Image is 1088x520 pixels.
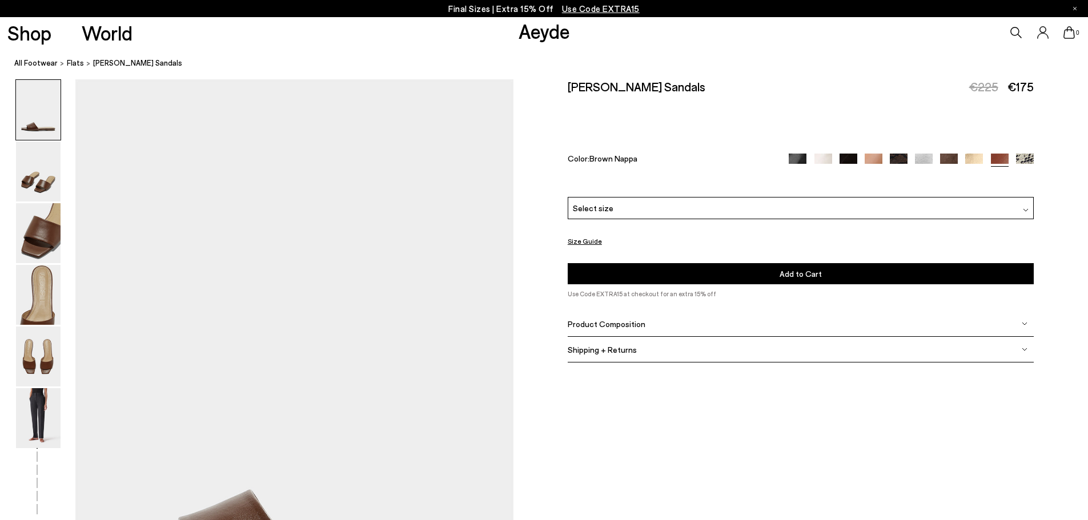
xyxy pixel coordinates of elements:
[589,154,637,163] span: Brown Nappa
[67,57,84,69] a: Flats
[568,289,1034,299] p: Use Code EXTRA15 at checkout for an extra 15% off
[573,202,613,214] span: Select size
[16,265,61,325] img: Anna Leather Sandals - Image 4
[568,263,1034,284] button: Add to Cart
[82,23,133,43] a: World
[67,58,84,67] span: Flats
[16,142,61,201] img: Anna Leather Sandals - Image 2
[969,79,998,94] span: €225
[16,80,61,140] img: Anna Leather Sandals - Image 1
[562,3,640,14] span: Navigate to /collections/ss25-final-sizes
[16,203,61,263] img: Anna Leather Sandals - Image 3
[568,79,705,94] h2: [PERSON_NAME] Sandals
[568,154,774,167] div: Color:
[1063,26,1075,39] a: 0
[1007,79,1034,94] span: €175
[519,19,570,43] a: Aeyde
[780,269,822,279] span: Add to Cart
[448,2,640,16] p: Final Sizes | Extra 15% Off
[14,57,58,69] a: All Footwear
[568,234,602,248] button: Size Guide
[568,319,645,329] span: Product Composition
[93,57,182,69] span: [PERSON_NAME] Sandals
[1075,30,1081,36] span: 0
[16,388,61,448] img: Anna Leather Sandals - Image 6
[7,23,51,43] a: Shop
[14,48,1088,79] nav: breadcrumb
[1023,207,1029,213] img: svg%3E
[1022,321,1027,326] img: svg%3E
[16,326,61,386] img: Anna Leather Sandals - Image 5
[568,345,637,354] span: Shipping + Returns
[1022,346,1027,352] img: svg%3E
